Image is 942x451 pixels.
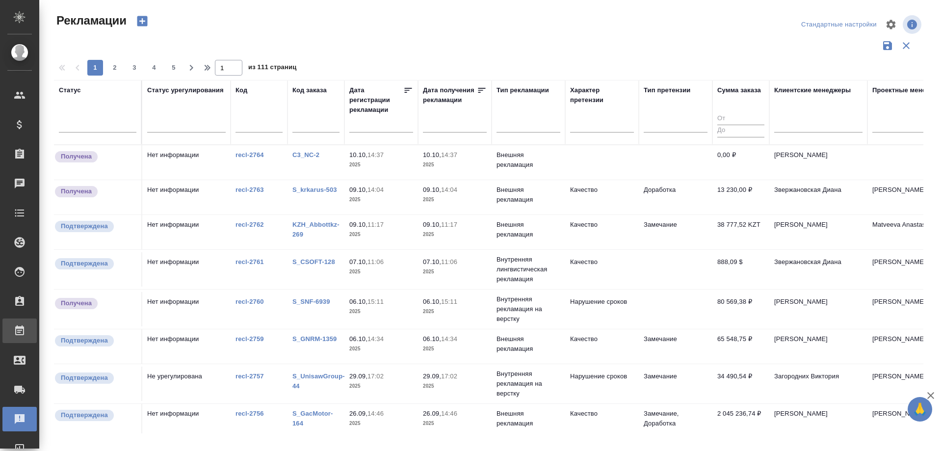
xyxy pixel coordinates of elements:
td: 888,09 $ [712,252,769,287]
p: 2025 [349,230,413,239]
div: Дата регистрации рекламации [349,85,403,115]
span: Посмотреть информацию [903,15,923,34]
a: S_CSOFT-128 [292,258,335,265]
td: Качество [565,180,639,214]
td: Нет информации [142,404,231,438]
td: Качество [565,329,639,364]
td: Замечание [639,367,712,401]
input: От [717,113,764,125]
p: 2025 [423,267,487,277]
p: 2025 [423,307,487,317]
td: Нет информации [142,180,231,214]
td: Доработка [639,180,712,214]
td: Звержановская Диана [769,180,867,214]
p: 29.09, [349,372,367,380]
p: 07.10, [349,258,367,265]
button: 4 [146,60,162,76]
p: 06.10, [349,335,367,343]
td: 65 548,75 ₽ [712,329,769,364]
a: recl-2761 [235,258,264,265]
a: S_SNF-6939 [292,298,330,305]
span: 5 [166,63,182,73]
span: 4 [146,63,162,73]
td: 0,00 ₽ [712,145,769,180]
p: Получена [61,186,92,196]
p: 07.10, [423,258,441,265]
p: 11:17 [367,221,384,228]
td: Внешняя рекламация [492,180,565,214]
td: Замечание [639,329,712,364]
p: 06.10, [423,335,441,343]
p: 14:37 [441,151,457,159]
p: 11:06 [367,258,384,265]
p: 14:04 [367,186,384,193]
span: 3 [127,63,142,73]
a: recl-2764 [235,151,264,159]
td: Замечание [639,215,712,249]
div: split button [799,17,879,32]
span: 🙏 [912,399,928,420]
td: Внутренняя лингвистическая рекламация [492,250,565,289]
p: 2025 [349,307,413,317]
p: 2025 [349,419,413,428]
a: S_GacMotor-164 [292,410,333,427]
td: [PERSON_NAME] [769,145,867,180]
p: 14:04 [441,186,457,193]
p: 17:02 [367,372,384,380]
p: Подтверждена [61,336,108,345]
td: [PERSON_NAME] [769,329,867,364]
td: Внешняя рекламация [492,404,565,438]
p: Подтверждена [61,373,108,383]
p: 2025 [349,195,413,205]
a: KZH_Abbottkz-269 [292,221,340,238]
div: Статус урегулирования [147,85,224,95]
td: Нарушение сроков [565,367,639,401]
div: Сумма заказа [717,85,761,95]
a: recl-2762 [235,221,264,228]
p: 10.10, [349,151,367,159]
div: Тип рекламации [497,85,549,95]
p: 15:11 [441,298,457,305]
p: 2025 [349,344,413,354]
button: Сохранить фильтры [878,36,897,55]
p: 2025 [423,230,487,239]
p: 11:06 [441,258,457,265]
div: Характер претензии [570,85,634,105]
span: из 111 страниц [248,61,296,76]
td: 2 045 236,74 ₽ [712,404,769,438]
p: 2025 [423,195,487,205]
p: 2025 [349,267,413,277]
div: Статус [59,85,81,95]
td: Внутренняя рекламация на верстку [492,290,565,329]
td: Внешняя рекламация [492,145,565,180]
td: Качество [565,252,639,287]
p: 11:17 [441,221,457,228]
p: 2025 [423,419,487,428]
a: recl-2763 [235,186,264,193]
span: Рекламации [54,13,127,28]
p: 2025 [423,381,487,391]
p: 09.10, [423,221,441,228]
p: 2025 [349,160,413,170]
td: Внешняя рекламация [492,329,565,364]
td: [PERSON_NAME] [769,404,867,438]
span: Настроить таблицу [879,13,903,36]
button: 3 [127,60,142,76]
td: 13 230,00 ₽ [712,180,769,214]
span: 2 [107,63,123,73]
a: recl-2757 [235,372,264,380]
td: Загородних Виктория [769,367,867,401]
a: S_krkarus-503 [292,186,337,193]
p: 09.10, [349,221,367,228]
p: 14:34 [367,335,384,343]
input: До [717,125,764,137]
p: Подтверждена [61,221,108,231]
a: recl-2760 [235,298,264,305]
p: 26.09, [349,410,367,417]
p: 09.10, [349,186,367,193]
p: 14:37 [367,151,384,159]
div: Код заказа [292,85,327,95]
td: Нет информации [142,145,231,180]
p: 2025 [423,160,487,170]
p: 09.10, [423,186,441,193]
